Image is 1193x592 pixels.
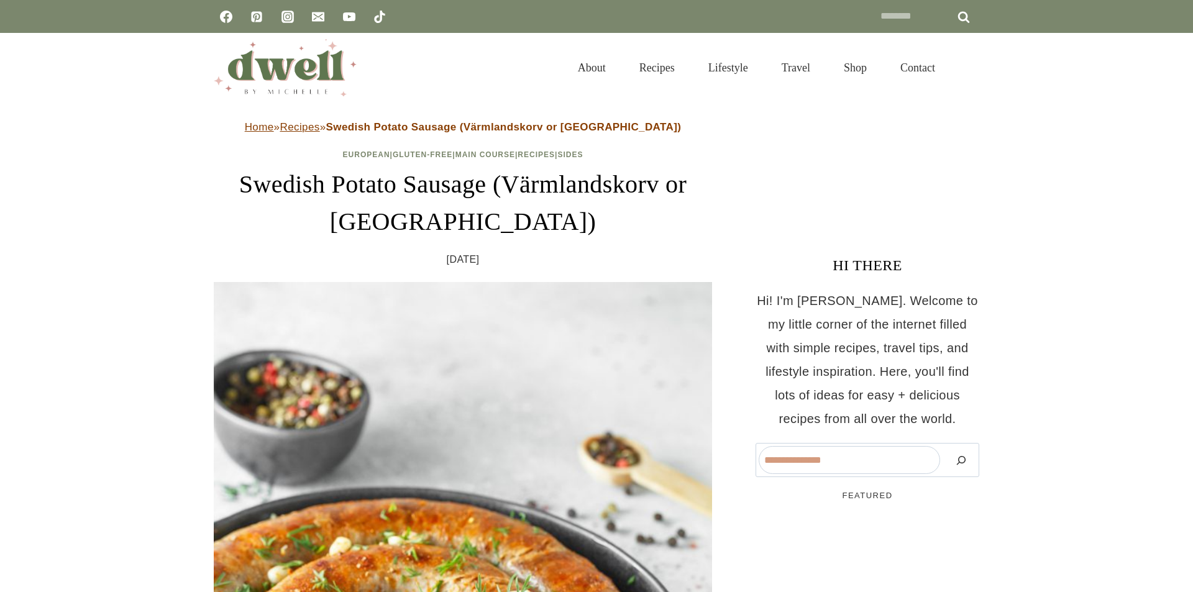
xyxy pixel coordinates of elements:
a: European [343,150,390,159]
a: Instagram [275,4,300,29]
a: Gluten-Free [393,150,452,159]
a: Recipes [280,121,319,133]
a: Pinterest [244,4,269,29]
a: Travel [765,46,827,89]
a: Main Course [455,150,515,159]
button: View Search Form [958,57,979,78]
a: Contact [884,46,952,89]
span: » » [245,121,682,133]
a: Recipes [623,46,692,89]
a: Shop [827,46,884,89]
span: | | | | [343,150,583,159]
a: Sides [557,150,583,159]
a: Home [245,121,274,133]
a: Facebook [214,4,239,29]
a: YouTube [337,4,362,29]
a: Recipes [518,150,555,159]
h3: HI THERE [756,254,979,276]
p: Hi! I'm [PERSON_NAME]. Welcome to my little corner of the internet filled with simple recipes, tr... [756,289,979,430]
a: TikTok [367,4,392,29]
strong: Swedish Potato Sausage (Värmlandskorv or [GEOGRAPHIC_DATA]) [326,121,682,133]
h1: Swedish Potato Sausage (Värmlandskorv or [GEOGRAPHIC_DATA]) [214,166,712,240]
button: Search [946,446,976,474]
img: DWELL by michelle [214,39,357,96]
h5: FEATURED [756,490,979,502]
a: About [561,46,623,89]
nav: Primary Navigation [561,46,952,89]
a: Email [306,4,331,29]
time: [DATE] [447,250,480,269]
a: Lifestyle [692,46,765,89]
